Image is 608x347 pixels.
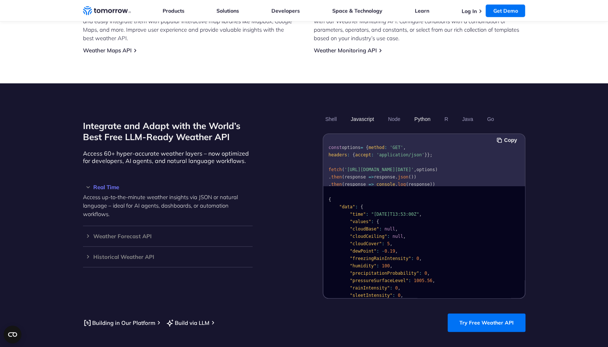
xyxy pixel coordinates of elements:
[382,249,384,254] span: -
[414,167,416,172] span: ,
[350,256,411,261] span: "freezingRainIntensity"
[392,234,403,239] span: null
[424,271,427,276] span: 0
[414,278,432,283] span: 1005.56
[329,167,342,172] span: fetch
[406,182,408,187] span: (
[448,313,525,332] a: Try Free Weather API
[374,174,395,180] span: response
[411,256,413,261] span: :
[342,167,344,172] span: (
[350,212,365,217] span: "time"
[163,7,184,14] a: Products
[344,182,366,187] span: response
[382,263,390,268] span: 100
[347,152,350,157] span: :
[368,174,374,180] span: =>
[400,293,403,298] span: ,
[376,219,379,224] span: {
[385,113,403,125] button: Node
[368,182,374,187] span: =>
[408,182,430,187] span: response
[83,184,253,190] h3: Real Time
[342,145,361,150] span: options
[435,167,438,172] span: )
[387,234,389,239] span: :
[323,113,339,125] button: Shell
[395,174,397,180] span: .
[397,285,400,291] span: ,
[416,256,419,261] span: 0
[331,174,342,180] span: then
[83,233,253,239] h3: Weather Forecast API
[83,47,132,54] a: Weather Maps API
[432,182,435,187] span: )
[166,318,209,327] a: Build via LLM
[83,150,253,164] p: Access 60+ hyper-accurate weather layers – now optimized for developers, AI agents, and natural l...
[348,113,376,125] button: Javascript
[344,167,414,172] span: '[URL][DOMAIN_NAME][DATE]'
[83,5,131,16] a: Home link
[83,120,253,142] h2: Integrate and Adapt with the World’s Best Free LLM-Ready Weather API
[376,249,379,254] span: :
[384,145,387,150] span: :
[314,47,377,54] a: Weather Monitoring API
[350,234,387,239] span: "cloudCeiling"
[403,234,406,239] span: ,
[416,167,435,172] span: options
[342,174,344,180] span: (
[424,152,427,157] span: }
[332,7,382,14] a: Space & Technology
[430,182,432,187] span: )
[350,293,392,298] span: "sleetIntensity"
[350,241,382,246] span: "cloudCover"
[461,8,476,14] a: Log In
[366,212,368,217] span: :
[408,278,411,283] span: :
[329,152,347,157] span: headers
[392,293,395,298] span: :
[395,226,397,232] span: ,
[419,271,421,276] span: :
[350,226,379,232] span: "cloudBase"
[397,174,408,180] span: json
[376,182,395,187] span: console
[387,241,389,246] span: 5
[408,174,411,180] span: (
[350,271,419,276] span: "precipitationProbability"
[216,7,239,14] a: Solutions
[419,212,421,217] span: ,
[382,241,384,246] span: :
[350,263,376,268] span: "humidity"
[271,7,300,14] a: Developers
[83,318,155,327] a: Building in Our Platform
[4,326,21,343] button: Open CMP widget
[329,174,331,180] span: .
[427,271,430,276] span: ,
[397,293,400,298] span: 0
[350,219,371,224] span: "values"
[329,182,331,187] span: .
[379,226,382,232] span: :
[415,7,429,14] a: Learn
[344,174,366,180] span: response
[331,182,342,187] span: then
[403,145,406,150] span: ,
[414,174,416,180] span: )
[411,113,433,125] button: Python
[459,113,476,125] button: Java
[83,254,253,260] h3: Historical Weather API
[355,204,358,209] span: :
[390,145,403,150] span: 'GET'
[395,249,397,254] span: ,
[395,285,397,291] span: 0
[350,249,376,254] span: "dewPoint"
[352,152,355,157] span: {
[366,145,368,150] span: {
[419,256,421,261] span: ,
[497,136,519,144] button: Copy
[390,241,392,246] span: ,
